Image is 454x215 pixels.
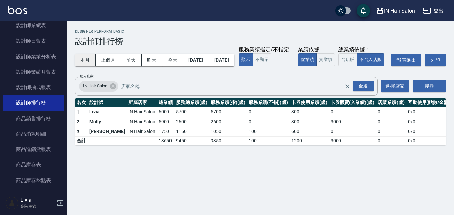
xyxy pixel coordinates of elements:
[75,37,446,46] h3: 設計師排行榜
[3,126,64,142] a: 商品消耗明細
[157,127,175,137] td: 1750
[247,117,290,127] td: 0
[376,107,406,117] td: 0
[406,117,452,127] td: 0 / 0
[376,127,406,137] td: 0
[88,117,127,127] td: Molly
[80,74,94,79] label: 加入店家
[3,111,64,126] a: 商品銷售排行榜
[127,117,157,127] td: IN Hair Salon
[247,107,290,117] td: 0
[88,127,127,137] td: [PERSON_NAME]
[391,54,421,66] button: 報表匯出
[77,109,79,115] span: 1
[353,81,374,91] div: 全選
[209,54,234,66] button: [DATE]
[209,117,247,127] td: 2600
[420,5,446,17] button: 登出
[290,127,329,137] td: 600
[157,137,175,145] td: 13650
[253,53,271,66] button: 不顯示
[3,173,64,188] a: 商品庫存盤點表
[247,137,290,145] td: 100
[209,137,247,145] td: 9350
[174,137,209,145] td: 9450
[376,117,406,127] td: 0
[20,203,54,209] p: 高階主管
[290,137,329,145] td: 1200
[338,53,357,66] button: 含店販
[3,33,64,49] a: 設計師日報表
[406,137,452,145] td: 0 / 0
[5,196,19,210] img: Person
[75,98,88,107] th: 名次
[357,53,385,66] button: 不含入店販
[209,107,247,117] td: 5700
[298,53,317,66] button: 虛業績
[77,129,79,134] span: 3
[119,80,356,92] input: 店家名稱
[3,64,64,80] a: 設計師業績月報表
[343,82,352,91] button: Clear
[157,98,175,107] th: 總業績
[247,98,290,107] th: 服務業績(不指)(虛)
[157,107,175,117] td: 6000
[3,18,64,33] a: 設計師業績表
[425,54,446,66] button: 列印
[406,98,452,107] th: 互助使用(點數/金額)
[239,53,253,66] button: 顯示
[413,80,446,92] button: 搜尋
[298,46,335,53] div: 業績依據：
[290,117,329,127] td: 300
[142,54,162,66] button: 昨天
[384,7,415,15] div: IN Hair Salon
[88,98,127,107] th: 設計師
[183,54,209,66] button: [DATE]
[3,142,64,157] a: 商品進銷貨報表
[157,117,175,127] td: 5900
[20,197,54,203] h5: Livia
[77,119,79,124] span: 2
[329,107,376,117] td: 0
[75,29,446,34] h2: Designer Perform Basic
[351,80,375,93] button: Open
[406,107,452,117] td: 0 / 0
[127,98,157,107] th: 所屬店家
[329,127,376,137] td: 0
[290,98,329,107] th: 卡券使用業績(虛)
[174,127,209,137] td: 1150
[162,54,183,66] button: 今天
[174,107,209,117] td: 5700
[127,127,157,137] td: IN Hair Salon
[239,46,295,53] div: 服務業績指定/不指定：
[376,137,406,145] td: 0
[174,117,209,127] td: 2600
[3,80,64,95] a: 設計師抽成報表
[329,137,376,145] td: 3000
[96,54,121,66] button: 上個月
[357,4,370,17] button: save
[3,49,64,64] a: 設計師業績分析表
[3,188,64,204] a: 會員卡銷售報表
[79,81,118,92] div: IN Hair Salon
[329,117,376,127] td: 3000
[247,127,290,137] td: 100
[3,95,64,111] a: 設計師排行榜
[79,83,111,89] span: IN Hair Salon
[75,137,88,145] td: 合計
[8,6,27,14] img: Logo
[121,54,142,66] button: 前天
[174,98,209,107] th: 服務總業績(虛)
[376,98,406,107] th: 店販業績(虛)
[3,157,64,172] a: 商品庫存表
[75,54,96,66] button: 本月
[338,46,388,53] div: 總業績依據：
[329,98,376,107] th: 卡券販賣(入業績)(虛)
[381,80,409,92] button: 選擇店家
[406,127,452,137] td: 0 / 0
[290,107,329,117] td: 300
[88,107,127,117] td: Livia
[209,127,247,137] td: 1050
[75,98,452,146] table: a dense table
